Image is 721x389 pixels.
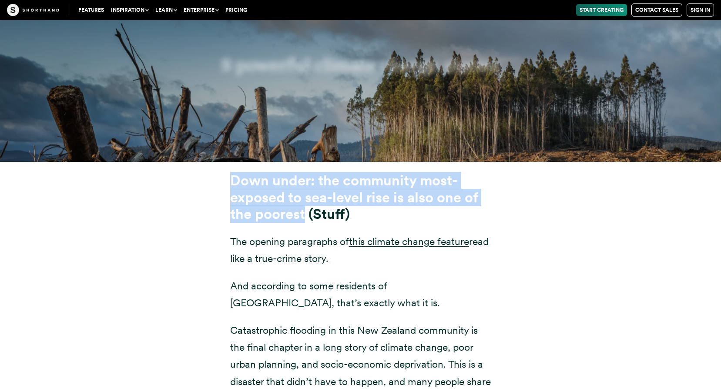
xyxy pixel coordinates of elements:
button: Enterprise [180,4,222,16]
a: Pricing [222,4,251,16]
a: Contact Sales [631,3,682,17]
button: Learn [152,4,180,16]
button: Inspiration [107,4,152,16]
a: Features [75,4,107,16]
h3: 9 powerful climate change stories [177,54,544,75]
strong: Down under: the community most-exposed to sea-level rise is also one of the poorest (Stuff) [230,172,478,222]
a: Start Creating [576,4,627,16]
p: The opening paragraphs of read like a true-crime story. [230,233,491,267]
a: Sign in [687,3,714,17]
p: And according to some residents of [GEOGRAPHIC_DATA], that’s exactly what it is. [230,278,491,312]
img: The Craft [7,4,59,16]
a: this climate change feature [349,235,469,248]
